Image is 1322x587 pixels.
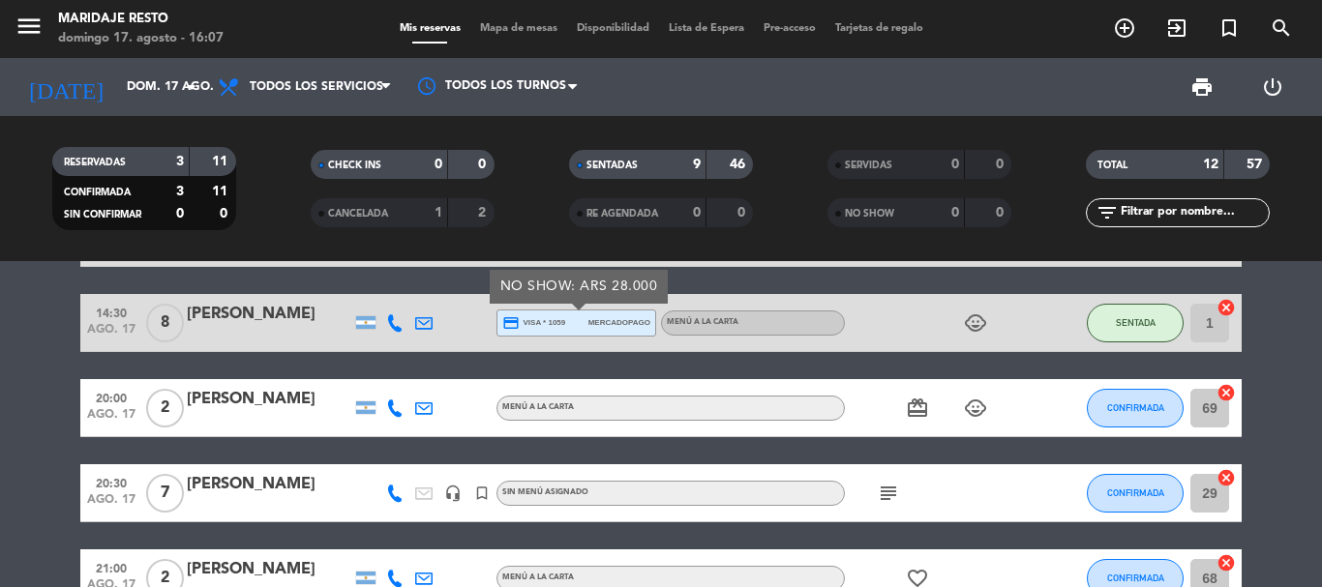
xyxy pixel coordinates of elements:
[737,206,749,220] strong: 0
[15,12,44,41] i: menu
[502,488,588,496] span: Sin menú asignado
[951,206,959,220] strong: 0
[667,318,738,326] span: MENÚ A LA CARTA
[1107,487,1164,498] span: CONFIRMADA
[586,209,658,219] span: RE AGENDADA
[250,80,383,94] span: Todos los servicios
[87,493,135,515] span: ago. 17
[187,472,351,497] div: [PERSON_NAME]
[1087,304,1184,342] button: SENTADA
[64,158,126,167] span: RESERVADAS
[1217,298,1236,317] i: cancel
[176,185,184,198] strong: 3
[1096,201,1119,224] i: filter_list
[502,314,520,332] i: credit_card
[15,12,44,47] button: menu
[490,270,668,304] div: NO SHOW: ARS 28.000
[435,206,442,220] strong: 1
[444,484,462,502] i: headset_mic
[1119,202,1269,223] input: Filtrar por nombre...
[187,557,351,582] div: [PERSON_NAME]
[1116,317,1156,328] span: SENTADA
[435,158,442,171] strong: 0
[15,66,117,108] i: [DATE]
[693,206,701,220] strong: 0
[87,471,135,493] span: 20:30
[996,158,1007,171] strong: 0
[1270,16,1293,40] i: search
[176,207,184,220] strong: 0
[693,158,701,171] strong: 9
[470,23,567,34] span: Mapa de mesas
[473,484,491,502] i: turned_in_not
[64,210,141,220] span: SIN CONFIRMAR
[754,23,826,34] span: Pre-acceso
[1203,158,1218,171] strong: 12
[1087,389,1184,427] button: CONFIRMADA
[187,302,351,327] div: [PERSON_NAME]
[328,209,388,219] span: CANCELADA
[1217,468,1236,487] i: cancel
[1217,16,1241,40] i: turned_in_not
[478,158,490,171] strong: 0
[502,403,574,411] span: MENÚ A LA CARTA
[58,29,224,48] div: domingo 17. agosto - 16:07
[180,75,203,99] i: arrow_drop_down
[87,323,135,345] span: ago. 17
[588,316,650,329] span: mercadopago
[964,396,987,420] i: child_care
[826,23,933,34] span: Tarjetas de regalo
[730,158,749,171] strong: 46
[187,387,351,412] div: [PERSON_NAME]
[1113,16,1136,40] i: add_circle_outline
[1165,16,1188,40] i: exit_to_app
[845,161,892,170] span: SERVIDAS
[951,158,959,171] strong: 0
[87,408,135,430] span: ago. 17
[176,155,184,168] strong: 3
[146,474,184,513] span: 7
[220,207,231,220] strong: 0
[1087,474,1184,513] button: CONFIRMADA
[390,23,470,34] span: Mis reservas
[877,482,900,505] i: subject
[964,311,987,335] i: child_care
[1097,161,1127,170] span: TOTAL
[87,386,135,408] span: 20:00
[906,396,929,420] i: card_giftcard
[328,161,381,170] span: CHECK INS
[567,23,659,34] span: Disponibilidad
[212,155,231,168] strong: 11
[1237,58,1307,116] div: LOG OUT
[1217,553,1236,572] i: cancel
[1107,402,1164,413] span: CONFIRMADA
[502,314,565,332] span: visa * 1059
[502,573,574,581] span: MENÚ A LA CARTA
[212,185,231,198] strong: 11
[64,188,131,197] span: CONFIRMADA
[146,389,184,427] span: 2
[659,23,754,34] span: Lista de Espera
[1107,572,1164,583] span: CONFIRMADA
[845,209,894,219] span: NO SHOW
[87,301,135,323] span: 14:30
[478,206,490,220] strong: 2
[1261,75,1284,99] i: power_settings_new
[1190,75,1214,99] span: print
[586,161,638,170] span: SENTADAS
[996,206,1007,220] strong: 0
[146,304,184,342] span: 8
[87,556,135,578] span: 21:00
[58,10,224,29] div: Maridaje Resto
[1217,383,1236,402] i: cancel
[1247,158,1266,171] strong: 57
